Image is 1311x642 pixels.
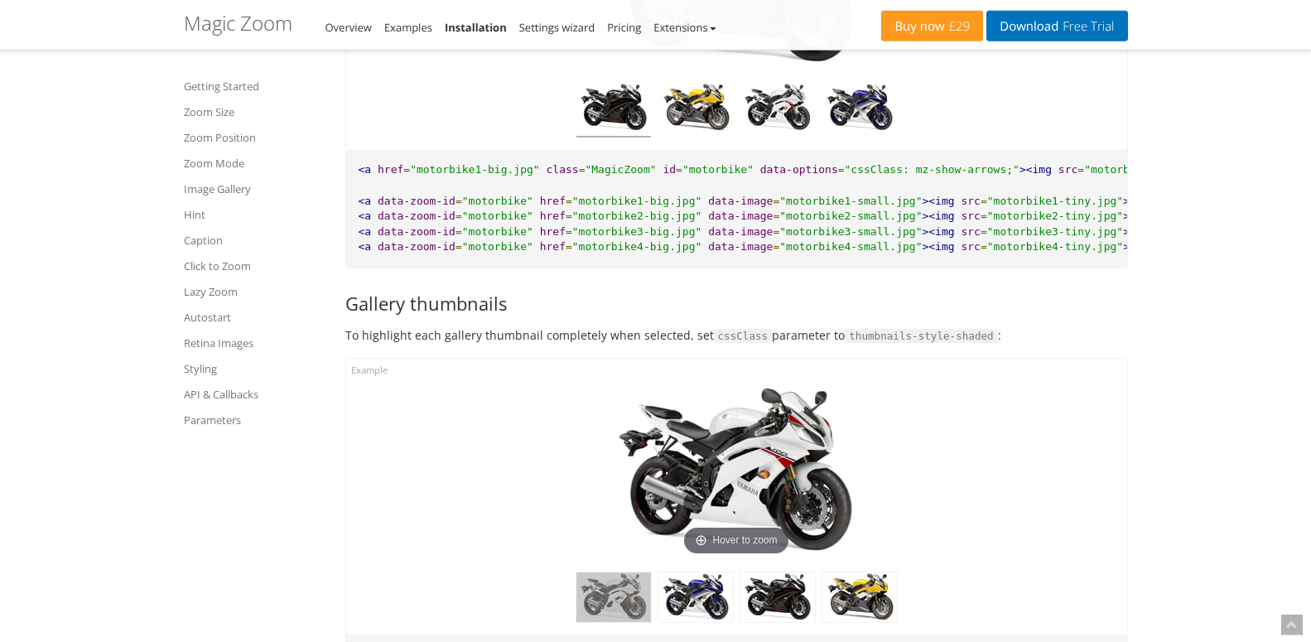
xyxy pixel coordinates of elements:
[1058,20,1114,33] span: Free Trial
[572,210,702,222] span: "motorbike2-big.jpg"
[184,153,325,173] a: Zoom Mode
[845,163,1019,176] span: "cssClass: mz-show-arrows;"
[585,163,656,176] span: "MagicZoom"
[1058,163,1077,176] span: src
[1084,163,1227,176] span: "motorbike1-small.jpg"
[773,195,779,207] span: =
[572,195,702,207] span: "motorbike1-big.jpg"
[184,12,292,34] h1: Magic Zoom
[658,83,733,138] img: yzf-r6-yellow-3.jpg
[987,240,1123,253] span: "motorbike4-tiny.jpg"
[714,329,773,344] code: cssClass
[576,572,651,622] img: yzf-r6-white-3.jpg
[184,256,325,276] a: Click to Zoom
[455,240,462,253] span: =
[1123,225,1155,238] span: ></a>
[184,230,325,250] a: Caption
[184,307,325,327] a: Autostart
[708,195,773,207] span: data-image
[987,210,1123,222] span: "motorbike2-tiny.jpg"
[961,210,980,222] span: src
[579,163,586,176] span: =
[410,163,540,176] span: "motorbike1-big.jpg"
[566,195,572,207] span: =
[576,83,651,138] img: yzf-r6-black-3.jpg
[403,163,410,176] span: =
[378,225,455,238] span: data-zoom-id
[987,195,1123,207] span: "motorbike1-tiny.jpg"
[566,240,572,253] span: =
[1077,163,1084,176] span: =
[566,210,572,222] span: =
[604,384,869,560] a: Hover to zoom
[445,20,507,35] a: Installation
[455,225,462,238] span: =
[572,240,702,253] span: "motorbike4-big.jpg"
[378,163,403,176] span: href
[1019,163,1052,176] span: ><img
[184,410,325,430] a: Parameters
[345,326,1128,345] p: To highlight each gallery thumbnail completely when selected, set parameter to :
[462,195,533,207] span: "motorbike"
[184,76,325,96] a: Getting Started
[378,210,455,222] span: data-zoom-id
[1123,240,1155,253] span: ></a>
[961,195,980,207] span: src
[359,225,372,238] span: <a
[773,210,779,222] span: =
[184,102,325,122] a: Zoom Size
[760,163,838,176] span: data-options
[822,83,897,138] img: yzf-r6-blue-3.jpg
[961,225,980,238] span: src
[773,240,779,253] span: =
[986,11,1127,41] a: DownloadFree Trial
[566,225,572,238] span: =
[822,572,897,622] img: yzf-r6-yellow-3.jpg
[773,225,779,238] span: =
[184,333,325,353] a: Retina Images
[378,240,455,253] span: data-zoom-id
[540,240,566,253] span: href
[1123,210,1155,222] span: ></a>
[922,225,954,238] span: ><img
[540,225,566,238] span: href
[838,163,845,176] span: =
[184,179,325,199] a: Image Gallery
[653,20,716,35] a: Extensions
[359,163,372,176] span: <a
[378,195,455,207] span: data-zoom-id
[682,163,754,176] span: "motorbike"
[359,195,372,207] span: <a
[981,240,987,253] span: =
[740,572,815,622] img: yzf-r6-black-3.jpg
[604,384,869,560] img: yzf-r6-white-3.jpg
[922,210,954,222] span: ><img
[547,163,579,176] span: class
[359,210,372,222] span: <a
[663,163,676,176] span: id
[658,572,733,622] img: yzf-r6-blue-3.jpg
[845,329,997,344] code: thumbnails-style-shaded
[922,240,954,253] span: ><img
[325,20,372,35] a: Overview
[987,225,1123,238] span: "motorbike3-tiny.jpg"
[455,195,462,207] span: =
[961,240,980,253] span: src
[779,210,922,222] span: "motorbike2-small.jpg"
[384,20,432,35] a: Examples
[676,163,682,176] span: =
[519,20,595,35] a: Settings wizard
[779,225,922,238] span: "motorbike3-small.jpg"
[184,359,325,379] a: Styling
[1123,195,1155,207] span: ></a>
[184,205,325,224] a: Hint
[779,240,922,253] span: "motorbike4-small.jpg"
[708,240,773,253] span: data-image
[708,225,773,238] span: data-image
[540,195,566,207] span: href
[740,83,815,138] img: yzf-r6-white-3.jpg
[462,225,533,238] span: "motorbike"
[708,210,773,222] span: data-image
[881,11,983,41] a: Buy now£29
[455,210,462,222] span: =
